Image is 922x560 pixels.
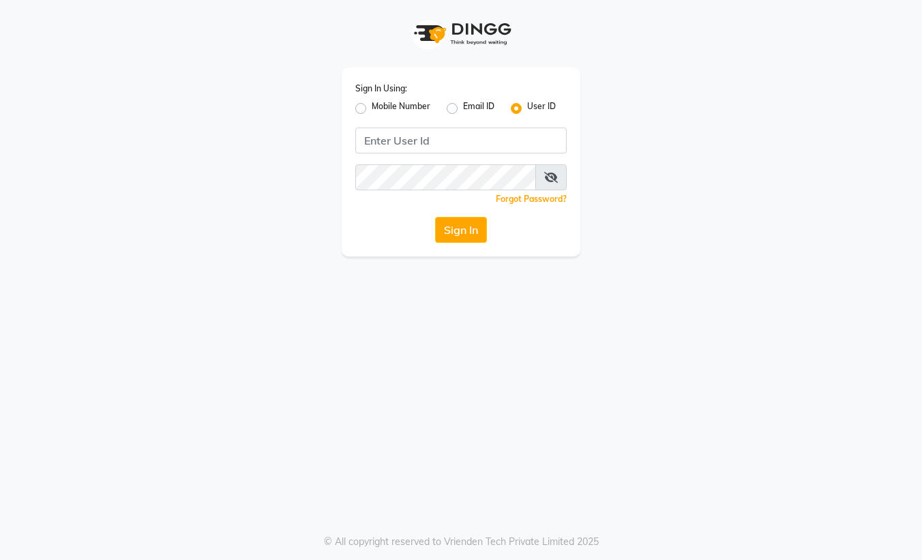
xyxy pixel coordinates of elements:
[463,100,494,117] label: Email ID
[355,83,407,95] label: Sign In Using:
[372,100,430,117] label: Mobile Number
[496,194,567,204] a: Forgot Password?
[406,14,516,54] img: logo1.svg
[355,164,536,190] input: Username
[435,217,487,243] button: Sign In
[355,128,567,153] input: Username
[527,100,556,117] label: User ID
